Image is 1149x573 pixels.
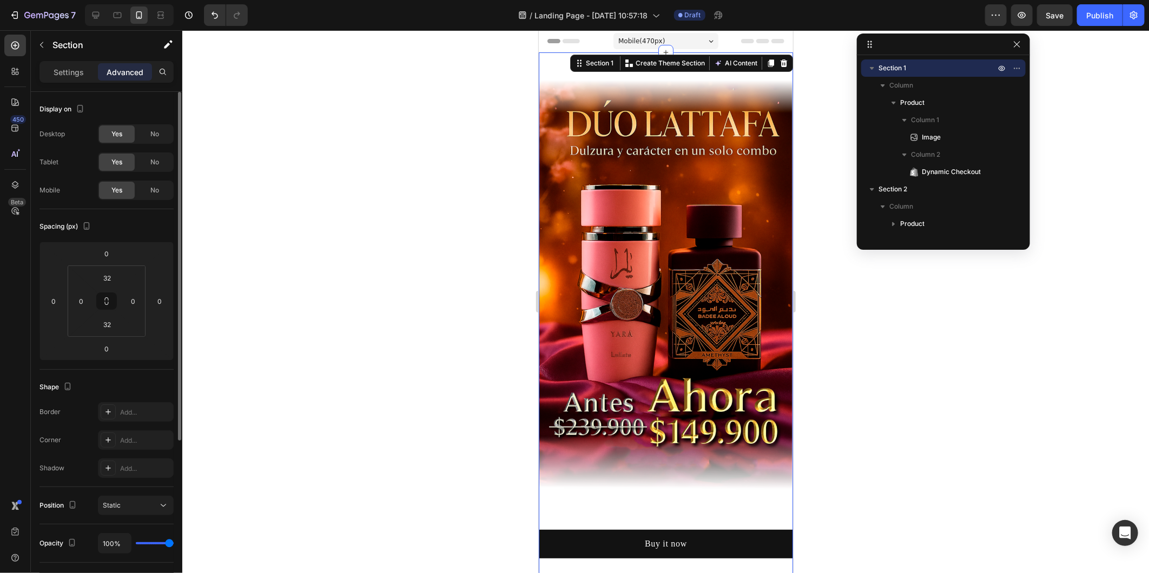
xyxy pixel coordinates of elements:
input: 0 [96,341,117,357]
input: 0 [45,293,62,309]
div: Spacing (px) [39,219,93,234]
span: Draft [685,10,701,20]
span: Dynamic Checkout [922,166,981,177]
p: Section [52,38,141,51]
div: Undo/Redo [204,4,248,26]
span: Section 2 [879,184,907,195]
p: Advanced [107,66,143,78]
p: 7 [71,9,76,22]
span: No [150,157,159,167]
span: / [530,10,533,21]
span: Yes [111,185,122,195]
div: Beta [8,198,26,206]
input: 0px [125,293,141,309]
div: Display on [39,102,87,117]
div: Desktop [39,129,65,139]
span: Product [900,97,925,108]
span: Product [900,218,925,229]
input: 2xl [96,316,118,332]
div: Opacity [39,536,78,551]
div: Border [39,407,61,417]
span: No [150,185,159,195]
div: 450 [10,115,26,124]
input: 0 [151,293,168,309]
input: 2xl [96,270,118,286]
div: Corner [39,435,61,445]
span: Column 1 [911,115,939,125]
p: Settings [54,66,84,78]
div: Publish [1086,10,1113,21]
div: Open Intercom Messenger [1112,520,1138,546]
span: Yes [111,157,122,167]
div: Shadow [39,463,64,473]
button: Publish [1077,4,1122,26]
input: 0px [73,293,89,309]
span: Image [922,132,941,143]
span: Yes [111,129,122,139]
div: Mobile [39,185,60,195]
button: Save [1037,4,1073,26]
span: Static [103,501,121,509]
span: Save [1046,11,1064,20]
div: Position [39,498,79,513]
div: Add... [120,436,171,445]
span: Landing Page - [DATE] 10:57:18 [535,10,648,21]
div: Shape [39,380,74,395]
span: Section 1 [879,63,906,74]
input: 0 [96,245,117,262]
span: Column 2 [911,149,940,160]
button: Static [98,496,174,515]
iframe: Design area [539,30,793,573]
button: 7 [4,4,81,26]
span: No [150,129,159,139]
div: Tablet [39,157,58,167]
span: Column [889,80,913,91]
input: Auto [98,534,131,553]
span: Column [889,201,913,212]
div: Add... [120,464,171,474]
div: Add... [120,408,171,417]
